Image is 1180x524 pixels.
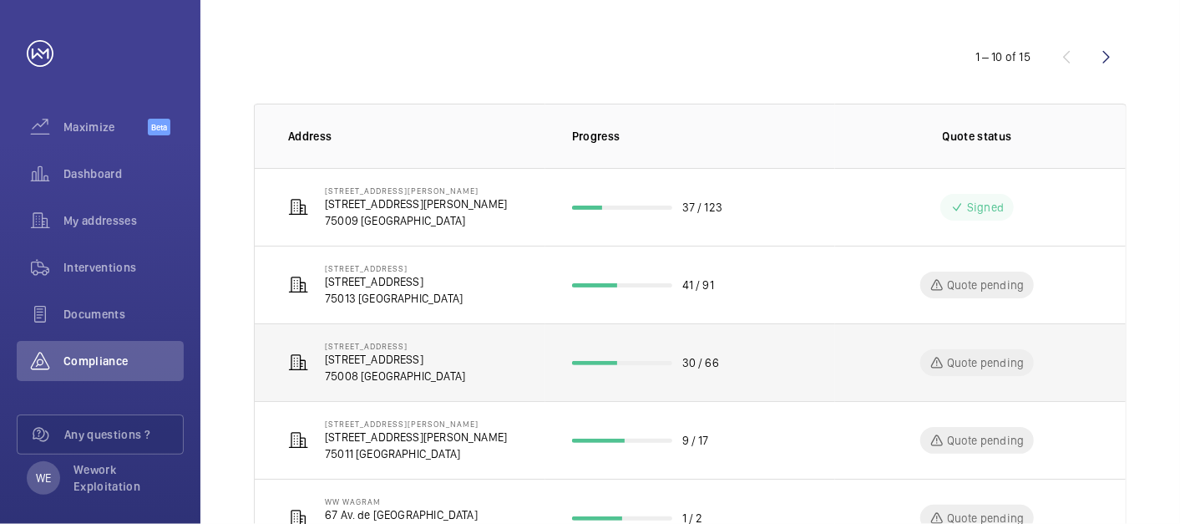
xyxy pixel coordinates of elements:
p: 67 Av. de [GEOGRAPHIC_DATA] [325,506,478,523]
p: [STREET_ADDRESS] [325,341,465,351]
span: Compliance [63,353,184,369]
p: Wework Exploitation [73,461,174,495]
p: Quote status [943,128,1012,145]
div: 1 – 10 of 15 [975,48,1031,65]
span: Documents [63,306,184,323]
p: Quote pending [947,277,1024,293]
p: [STREET_ADDRESS][PERSON_NAME] [325,186,507,196]
p: 37 / 123 [682,199,722,216]
p: Progress [572,128,836,145]
p: [STREET_ADDRESS][PERSON_NAME] [325,419,507,429]
p: Quote pending [947,354,1024,371]
p: 75009 [GEOGRAPHIC_DATA] [325,212,507,229]
p: [STREET_ADDRESS] [325,351,465,368]
p: Signed [967,199,1004,216]
p: 75011 [GEOGRAPHIC_DATA] [325,445,507,462]
p: [STREET_ADDRESS] [325,263,463,273]
span: Dashboard [63,165,184,182]
p: 9 / 17 [682,432,709,449]
p: 75013 [GEOGRAPHIC_DATA] [325,290,463,307]
span: Interventions [63,259,184,276]
p: WW Wagram [325,496,478,506]
p: [STREET_ADDRESS] [325,273,463,290]
p: 41 / 91 [682,277,714,293]
p: Quote pending [947,432,1024,449]
p: Address [288,128,545,145]
span: Any questions ? [64,426,183,443]
p: 30 / 66 [682,354,719,371]
span: My addresses [63,212,184,229]
span: Maximize [63,119,148,135]
span: Beta [148,119,170,135]
p: [STREET_ADDRESS][PERSON_NAME] [325,429,507,445]
p: WE [36,470,51,486]
p: 75008 [GEOGRAPHIC_DATA] [325,368,465,384]
p: [STREET_ADDRESS][PERSON_NAME] [325,196,507,212]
